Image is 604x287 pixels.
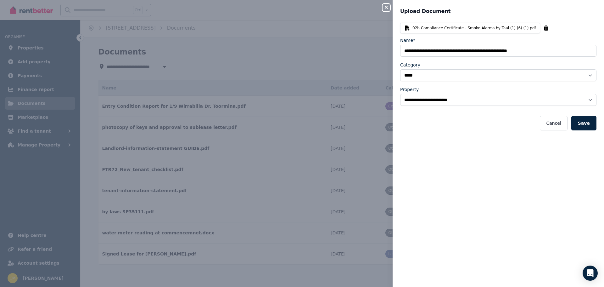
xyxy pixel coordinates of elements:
[583,266,598,281] div: Open Intercom Messenger
[400,37,415,43] label: Name*
[400,86,419,93] label: Property
[412,26,536,31] span: 02b Compliance Certificate - Smoke Alarms by Taal (1) (6) (1).pdf
[540,116,567,130] button: Cancel
[400,62,420,68] label: Category
[400,8,450,15] span: Upload Document
[571,116,596,130] button: Save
